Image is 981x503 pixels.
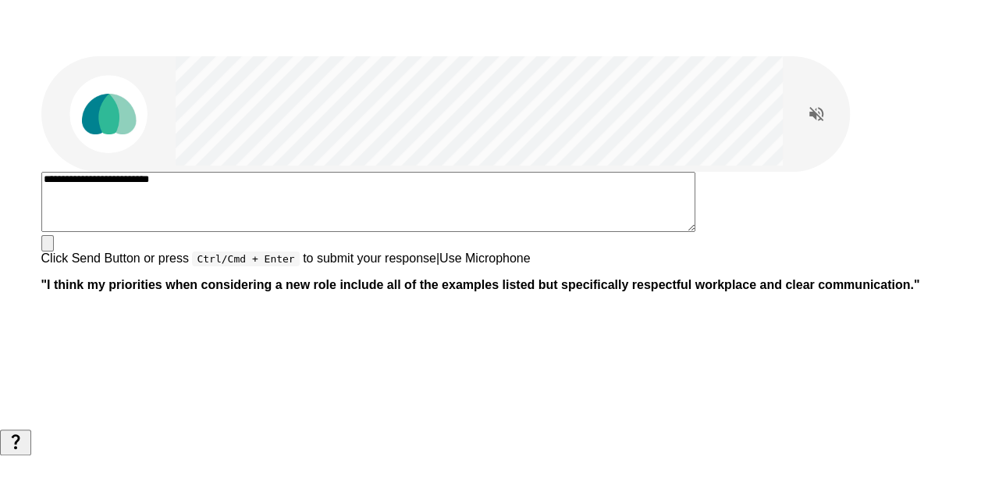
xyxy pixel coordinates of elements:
img: parachute_avatar.png [69,75,148,153]
span: | [436,251,439,265]
span: Click Send Button or press to submit your response [41,251,436,265]
b: " I think my priorities when considering a new role include all of the examples listed but specif... [41,278,920,291]
pre: Ctrl/Cmd + Enter [192,251,299,266]
span: Use Microphone [439,251,531,265]
button: Read questions aloud [801,98,832,130]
